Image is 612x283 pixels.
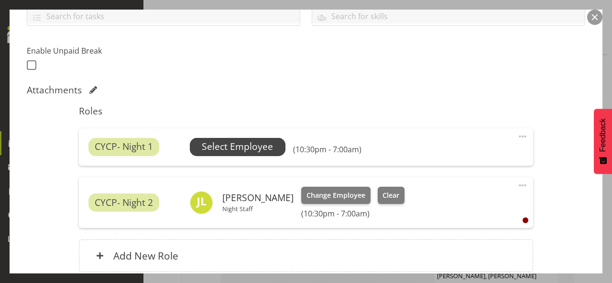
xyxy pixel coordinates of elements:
span: Change Employee [306,190,365,201]
h5: Attachments [27,84,82,96]
h5: Roles [79,105,533,117]
span: Clear [382,190,399,201]
button: Clear [378,187,405,204]
input: Search for skills [312,9,585,23]
p: Night Staff [222,205,294,213]
h6: (10:30pm - 7:00am) [293,145,361,154]
h6: Add New Role [113,249,178,262]
span: CYCP- Night 1 [95,140,153,154]
span: CYCP- Night 2 [95,196,153,210]
h6: (10:30pm - 7:00am) [301,209,404,218]
span: Feedback [599,118,607,152]
input: Search for tasks [27,9,300,23]
span: Select Employee [202,140,273,154]
h6: [PERSON_NAME] [222,192,294,203]
img: jay-lowe9524.jpg [190,191,213,214]
label: Enable Unpaid Break [27,45,158,57]
button: Feedback - Show survey [594,109,612,174]
button: Change Employee [301,187,371,204]
div: User is clocked out [523,217,528,223]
